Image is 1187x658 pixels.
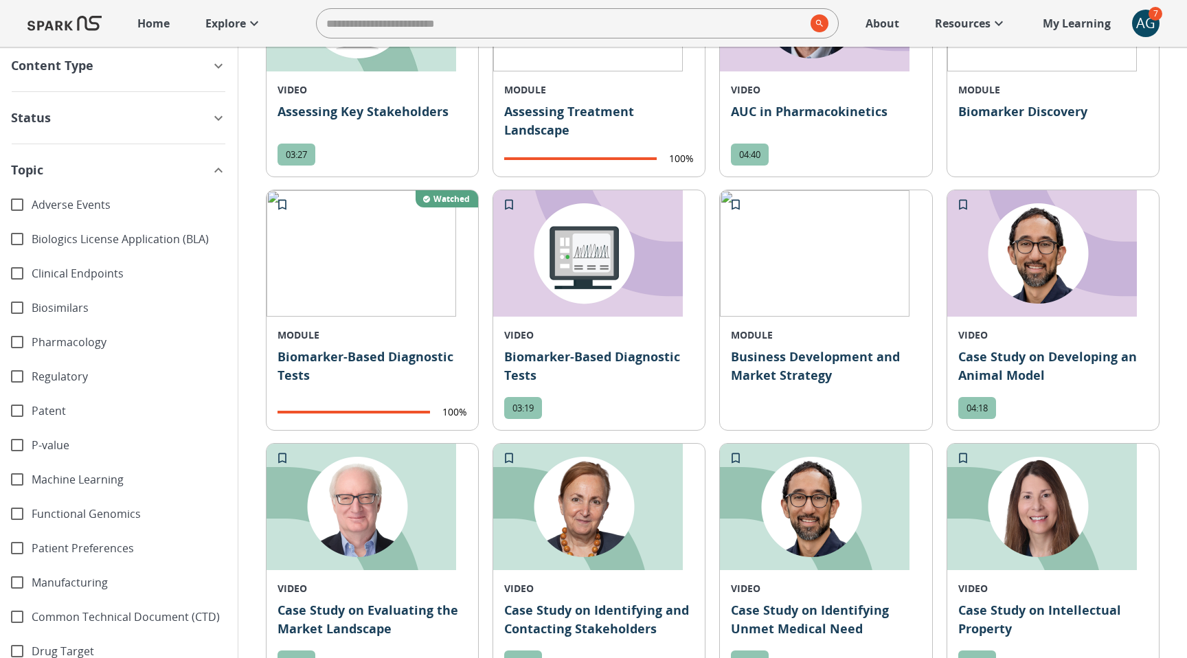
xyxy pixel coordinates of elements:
[669,152,694,166] p: 100%
[278,411,430,413] span: completion progress of user
[32,438,227,453] span: P-value
[729,451,743,465] svg: Add to My Learning
[958,82,1148,97] p: MODULE
[199,8,269,38] a: Explore
[32,334,227,350] span: Pharmacology
[278,601,467,639] p: Case Study on Evaluating the Market Landscape
[11,109,51,127] span: Status
[11,56,93,75] span: Content Type
[278,82,467,97] p: VIDEO
[720,444,909,570] img: 1961034149-6aa987d903d7f3ecd227509d57ba8b22997a8cc2504534695e0eae4d61ddaf58-d
[275,451,289,465] svg: Add to My Learning
[958,102,1148,155] p: Biomarker Discovery
[278,348,467,394] p: Biomarker-Based Diagnostic Tests
[278,581,467,595] p: VIDEO
[32,266,227,282] span: Clinical Endpoints
[956,198,970,212] svg: Add to My Learning
[731,601,920,639] p: Case Study on Identifying Unmet Medical Need
[442,405,467,419] p: 100%
[958,601,1148,639] p: Case Study on Intellectual Property
[32,300,227,316] span: Biosimilars
[729,198,743,212] svg: Add to My Learning
[32,506,227,522] span: Functional Genomics
[275,198,289,212] svg: Add to My Learning
[32,472,227,488] span: Machine Learning
[947,190,1137,317] img: 1961036567-769c62461e1db069e682440d14c2708e020c21939bef8461b7f7df3fc8283953-d
[866,15,899,32] p: About
[1149,7,1162,21] span: 7
[205,15,246,32] p: Explore
[731,148,769,161] span: 04:40
[935,15,991,32] p: Resources
[958,581,1148,595] p: VIDEO
[131,8,177,38] a: Home
[504,328,694,342] p: VIDEO
[805,9,828,38] button: search
[502,451,516,465] svg: Add to My Learning
[504,348,694,386] p: Biomarker-Based Diagnostic Tests
[504,601,694,639] p: Case Study on Identifying and Contacting Stakeholders
[278,148,315,161] span: 03:27
[859,8,906,38] a: About
[958,402,996,414] span: 04:18
[504,402,542,414] span: 03:19
[433,193,470,205] p: Watched
[32,197,227,213] span: Adverse Events
[504,581,694,595] p: VIDEO
[32,541,227,556] span: Patient Preferences
[731,581,920,595] p: VIDEO
[32,609,227,625] span: Common Technical Document (CTD)
[32,369,227,385] span: Regulatory
[11,161,43,179] span: Topic
[504,157,657,160] span: completion progress of user
[278,328,467,342] p: MODULE
[1132,10,1160,37] div: AG
[278,102,467,133] p: Assessing Key Stakeholders
[731,82,920,97] p: VIDEO
[731,348,920,408] p: Business Development and Market Strategy
[731,102,920,133] p: AUC in Pharmacokinetics
[956,451,970,465] svg: Add to My Learning
[267,444,456,570] img: 1961033896-646446e2ab2766fc8b577507c6212d791e852c45bb89c881c047b8f7e9bbe26f-d
[958,328,1148,342] p: VIDEO
[731,328,920,342] p: MODULE
[720,190,909,317] img: b64a660f66504381bfec1c03c52c5ed0.png
[32,403,227,419] span: Patent
[958,348,1148,386] p: Case Study on Developing an Animal Model
[1036,8,1118,38] a: My Learning
[1132,10,1160,37] button: account of current user
[137,15,170,32] p: Home
[27,7,102,40] img: Logo of SPARK at Stanford
[493,190,683,317] img: 2040920237-f2a82d95db0d93984ae23c11cfa0ee61275d2a42024b7deb168dfe865a7ac884-d
[504,82,694,97] p: MODULE
[32,575,227,591] span: Manufacturing
[502,198,516,212] svg: Add to My Learning
[1043,15,1111,32] p: My Learning
[493,444,683,570] img: 1961034085-3ff7a641a6afbd5bea2b9ac3ef8fa2ea8a6df1a06b7ab8b6ee37fa8aa2100d5c-d
[928,8,1014,38] a: Resources
[32,231,227,247] span: Biologics License Application (BLA)
[947,444,1137,570] img: 1961034231-c968521b6315901ba75704acf2cfe84525d4bef4900fb784badec34cb2ce344b-d
[267,190,456,317] img: b7373c223b314d12880ad9ae5dcff7d6.png
[504,102,694,141] p: Assessing Treatment Landscape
